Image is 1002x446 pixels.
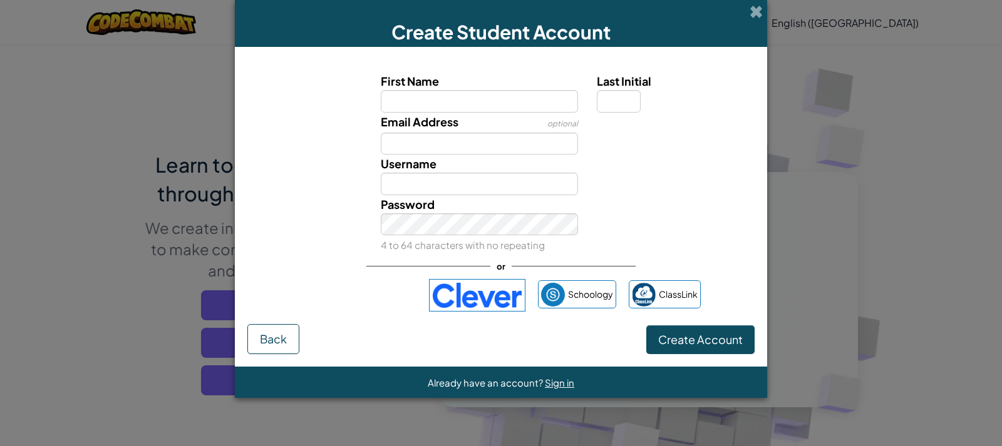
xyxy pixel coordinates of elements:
span: optional [547,119,578,128]
img: schoology.png [541,283,565,307]
button: Back [247,324,299,354]
span: Email Address [381,114,458,129]
span: First Name [381,74,439,88]
img: classlink-logo-small.png [632,283,656,307]
span: Create Student Account [391,20,611,44]
span: Last Initial [597,74,651,88]
span: Password [381,197,435,211]
small: 4 to 64 characters with no repeating [381,239,545,251]
span: Username [381,156,436,171]
span: or [490,257,512,275]
span: Create Account [658,332,743,347]
iframe: Sign in with Google Button [296,281,423,309]
span: ClassLink [659,285,698,303]
span: Back [260,332,287,346]
button: Create Account [646,325,755,354]
img: clever-logo-blue.png [429,279,525,312]
span: Already have an account? [428,377,545,388]
a: Sign in [545,377,574,388]
span: Schoology [568,285,613,303]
